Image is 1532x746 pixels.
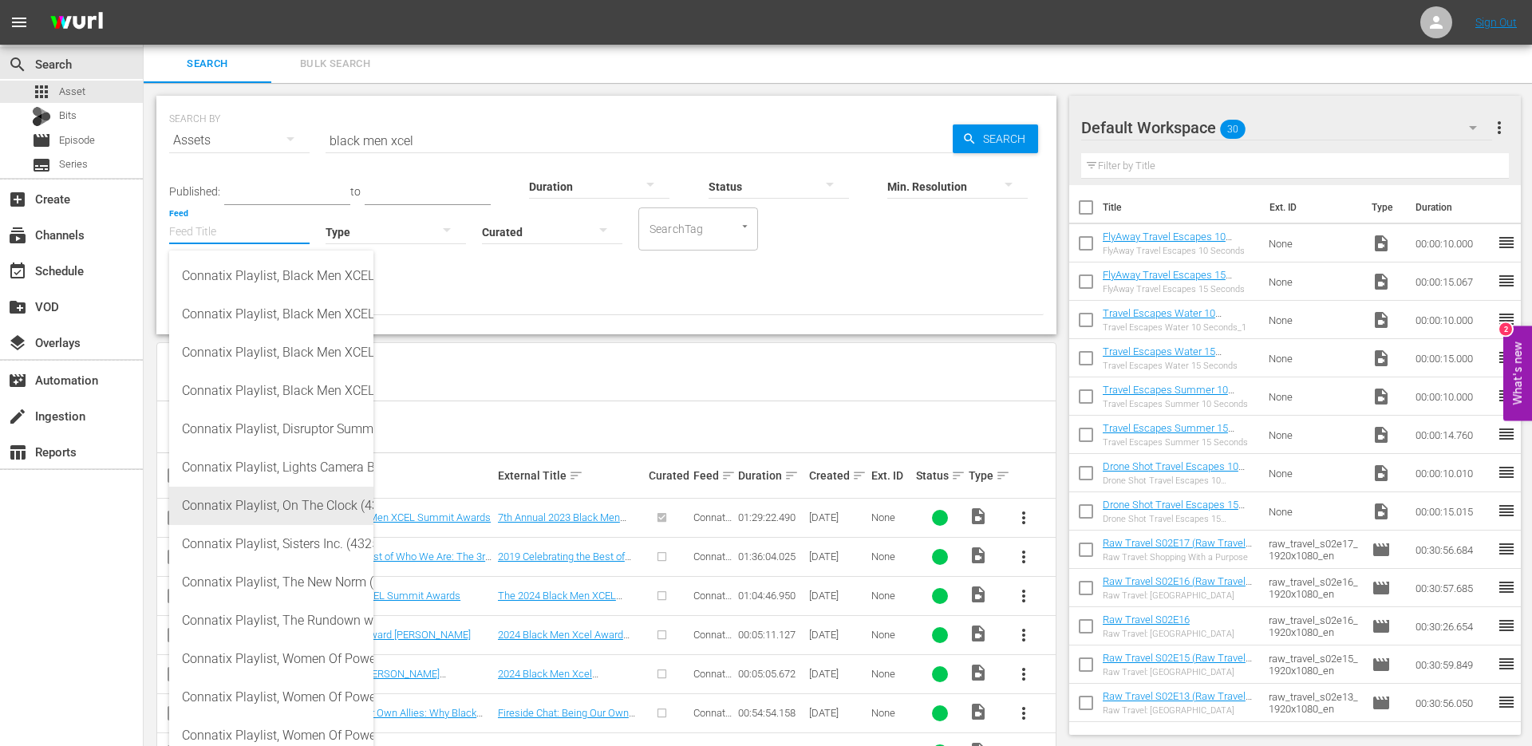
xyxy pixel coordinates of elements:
[1497,654,1516,673] span: reorder
[1103,705,1256,716] div: Raw Travel: [GEOGRAPHIC_DATA]
[1262,684,1366,722] td: raw_travel_s02e13_1920x1080_en
[1409,607,1497,645] td: 00:30:26.654
[1103,629,1234,639] div: Raw Travel: [GEOGRAPHIC_DATA]
[738,629,804,641] div: 00:05:11.127
[1005,499,1043,537] button: more_vert
[1103,437,1256,448] div: Travel Escapes Summer 15 Seconds
[1372,310,1391,330] span: Video
[1103,514,1256,524] div: Drone Shot Travel Escapes 15 Seconds
[498,668,598,704] a: 2024 Black Men Xcel [PERSON_NAME] [PERSON_NAME]
[153,55,262,73] span: Search
[1103,460,1245,484] a: Drone Shot Travel Escapes 10 Seconds
[1497,386,1516,405] span: reorder
[1103,667,1256,677] div: Raw Travel: [GEOGRAPHIC_DATA]
[1262,224,1366,262] td: None
[182,295,361,334] div: Connatix Playlist, Black Men XCEL Summit 2022 Video Elephant (432582)
[1372,540,1391,559] span: Episode
[1103,614,1190,626] a: Raw Travel S02E16
[1103,537,1252,561] a: Raw Travel S02E17 (Raw Travel S02E17 (VARIANT))
[1409,224,1497,262] td: 00:00:10.000
[871,511,911,523] div: None
[169,118,310,163] div: Assets
[1014,665,1033,684] span: more_vert
[1490,109,1509,147] button: more_vert
[1262,301,1366,339] td: None
[809,707,867,719] div: [DATE]
[693,590,732,697] span: Connatix Playlist, Black Men XCEL Summit 2024 Video Elephant
[1497,463,1516,482] span: reorder
[8,298,27,317] span: VOD
[182,678,361,716] div: Connatix Playlist, Women Of Power 2024 Video Elephant (432578)
[1409,645,1497,684] td: 00:30:59.849
[1409,684,1497,722] td: 00:30:56.050
[182,410,361,448] div: Connatix Playlist, Disruptor Summit 2023 Video Elephant (432584)
[969,663,988,682] span: Video
[1103,246,1256,256] div: FlyAway Travel Escapes 10 Seconds
[1372,502,1391,521] span: Video
[1103,422,1234,446] a: Travel Escapes Summer 15 Seconds
[1497,233,1516,252] span: reorder
[1497,424,1516,444] span: reorder
[871,668,911,680] div: None
[1409,569,1497,607] td: 00:30:57.685
[738,590,804,602] div: 01:04:46.950
[59,108,77,124] span: Bits
[1103,690,1252,714] a: Raw Travel S02E13 (Raw Travel S02E13 (VARIANT))
[1103,552,1256,562] div: Raw Travel: Shopping With a Purpose
[498,629,630,653] a: 2024 Black Men Xcel Award [PERSON_NAME]
[182,640,361,678] div: Connatix Playlist, Women Of Power 2023 Video Elephant (432579)
[996,468,1010,483] span: sort
[951,468,965,483] span: sort
[1362,185,1406,230] th: Type
[182,372,361,410] div: Connatix Playlist, Black Men XCEL Summit 2024 Video Elephant (432580)
[1103,575,1252,599] a: Raw Travel S02E16 (Raw Travel S02E16 (VARIANT))
[281,55,389,73] span: Bulk Search
[8,226,27,245] span: Channels
[32,107,51,126] div: Bits
[1372,234,1391,253] span: Video
[498,590,622,614] a: The 2024 Black Men XCEL Summit Awards
[1406,185,1502,230] th: Duration
[32,156,51,175] span: Series
[1103,322,1256,333] div: Travel Escapes Water 10 Seconds_1
[8,334,27,353] span: Overlays
[267,551,492,574] a: 2019 Celebrating the Best of Who We Are: The 3rd Annual XCEL Awards
[809,511,867,523] div: [DATE]
[784,468,799,483] span: sort
[59,156,88,172] span: Series
[1372,349,1391,368] span: Video
[1497,693,1516,712] span: reorder
[1372,693,1391,712] span: Episode
[1409,492,1497,531] td: 00:00:15.015
[1103,231,1232,255] a: FlyAway Travel Escapes 10 Seconds
[1014,586,1033,606] span: more_vert
[1409,301,1497,339] td: 00:00:10.000
[649,469,689,482] div: Curated
[738,668,804,680] div: 00:05:05.672
[1497,348,1516,367] span: reorder
[1372,425,1391,444] span: Video
[1103,345,1222,369] a: Travel Escapes Water 15 Seconds
[1497,310,1516,329] span: reorder
[1005,616,1043,654] button: more_vert
[1409,262,1497,301] td: 00:00:15.067
[1262,377,1366,416] td: None
[809,466,867,485] div: Created
[59,84,85,100] span: Asset
[1497,271,1516,290] span: reorder
[1220,112,1246,146] span: 30
[721,468,736,483] span: sort
[871,551,911,562] div: None
[1262,607,1366,645] td: raw_travel_s02e16_1920x1080_en
[1005,538,1043,576] button: more_vert
[169,266,1044,280] p: Search Filters:
[1409,454,1497,492] td: 00:00:10.010
[1262,416,1366,454] td: None
[969,624,988,643] span: Video
[169,185,220,198] span: Published:
[809,629,867,641] div: [DATE]
[1262,569,1366,607] td: raw_travel_s02e16_1920x1080_en
[267,511,491,523] a: 7th Annual 2023 Black Men XCEL Summit Awards
[182,563,361,602] div: Connatix Playlist, The New Norm (432458)
[182,257,361,295] div: Connatix Playlist, Black Men XCEL Summit 2019 Video Elephant (432583)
